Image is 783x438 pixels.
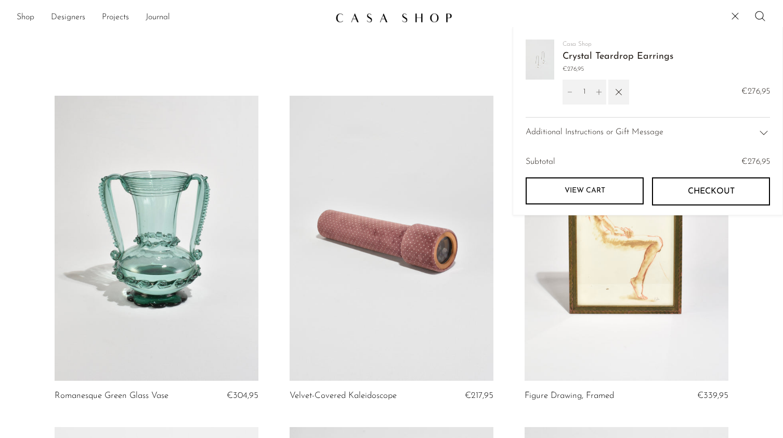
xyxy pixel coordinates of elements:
[592,80,606,105] button: Increment
[55,391,168,401] a: Romanesque Green Glass Vase
[526,156,555,169] span: Subtotal
[563,80,577,105] button: Decrement
[697,391,728,400] span: €339,95
[17,9,327,27] ul: NEW HEADER MENU
[17,11,34,24] a: Shop
[525,391,614,401] a: Figure Drawing, Framed
[526,126,663,139] span: Additional Instructions or Gift Message
[227,391,258,400] span: €304,95
[526,177,644,204] a: View cart
[652,177,770,205] button: Checkout
[563,52,673,61] a: Crystal Teardrop Earrings
[526,40,554,80] img: Crystal Teardrop Earrings
[526,117,770,148] div: Additional Instructions or Gift Message
[102,11,129,24] a: Projects
[290,391,397,401] a: Velvet-Covered Kaleidoscope
[51,11,85,24] a: Designers
[17,9,327,27] nav: Desktop navigation
[688,187,735,197] span: Checkout
[741,85,770,99] span: €276,95
[146,11,170,24] a: Journal
[465,391,493,400] span: €217,95
[577,80,592,105] input: Quantity
[563,41,592,47] a: Casa Shop
[741,158,770,166] span: €276,95
[563,65,673,74] span: €276,95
